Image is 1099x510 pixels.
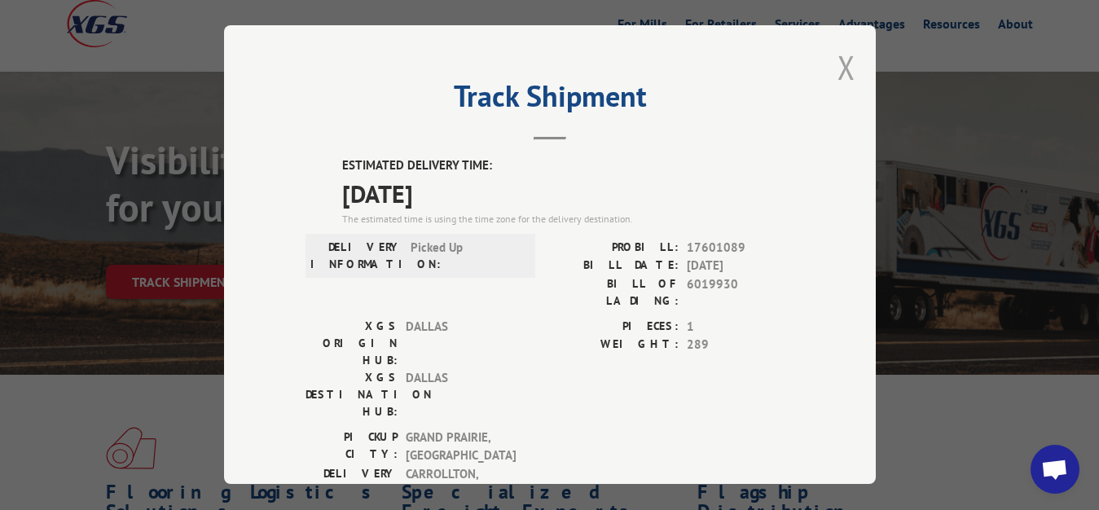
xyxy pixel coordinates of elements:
div: The estimated time is using the time zone for the delivery destination. [342,212,794,226]
label: ESTIMATED DELIVERY TIME: [342,156,794,175]
label: DELIVERY CITY: [306,465,398,502]
button: Close modal [837,46,855,89]
span: DALLAS [406,369,516,420]
span: DALLAS [406,318,516,369]
label: DELIVERY INFORMATION: [310,239,402,273]
span: 1 [687,318,794,336]
label: XGS DESTINATION HUB: [306,369,398,420]
label: BILL DATE: [550,257,679,275]
label: XGS ORIGIN HUB: [306,318,398,369]
label: WEIGHT: [550,336,679,354]
span: [DATE] [342,175,794,212]
label: PICKUP CITY: [306,429,398,465]
a: Open chat [1031,445,1079,494]
span: [DATE] [687,257,794,275]
span: 289 [687,336,794,354]
label: PIECES: [550,318,679,336]
h2: Track Shipment [306,85,794,116]
span: CARROLLTON , [GEOGRAPHIC_DATA] [406,465,516,502]
span: GRAND PRAIRIE , [GEOGRAPHIC_DATA] [406,429,516,465]
span: Picked Up [411,239,521,273]
label: BILL OF LADING: [550,275,679,310]
label: PROBILL: [550,239,679,257]
span: 17601089 [687,239,794,257]
span: 6019930 [687,275,794,310]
